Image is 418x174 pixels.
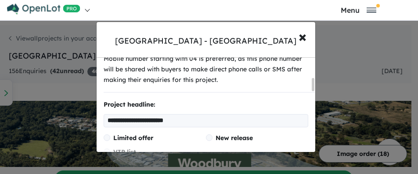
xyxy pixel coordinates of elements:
[104,54,308,85] p: Mobile number starting with 04 is preferred, as this phone number will be shared with buyers to m...
[299,27,306,46] span: ×
[115,35,296,47] div: [GEOGRAPHIC_DATA] - [GEOGRAPHIC_DATA]
[113,134,153,142] span: Limited offer
[216,134,253,142] span: New release
[308,6,410,14] button: Toggle navigation
[104,100,308,110] p: Project headline:
[7,4,80,15] img: Openlot PRO Logo White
